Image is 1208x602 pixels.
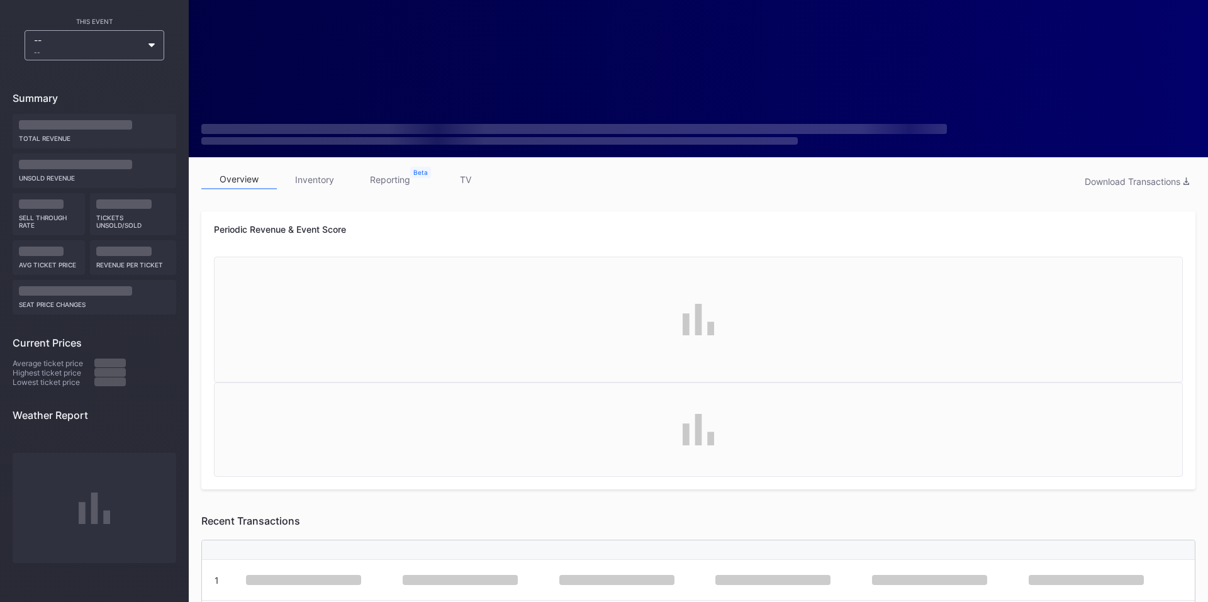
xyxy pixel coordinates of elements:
[19,130,170,142] div: Total Revenue
[13,368,94,377] div: Highest ticket price
[19,296,170,308] div: seat price changes
[19,209,79,229] div: Sell Through Rate
[96,209,171,229] div: Tickets Unsold/Sold
[13,18,176,25] div: This Event
[19,256,79,269] div: Avg ticket price
[201,515,1195,527] div: Recent Transactions
[34,48,142,56] div: --
[428,170,503,189] a: TV
[352,170,428,189] a: reporting
[201,170,277,189] a: overview
[96,256,171,269] div: Revenue per ticket
[215,575,219,586] div: 1
[277,170,352,189] a: inventory
[13,409,176,421] div: Weather Report
[13,92,176,104] div: Summary
[19,169,170,182] div: Unsold Revenue
[13,337,176,349] div: Current Prices
[214,224,1183,235] div: Periodic Revenue & Event Score
[1078,173,1195,190] button: Download Transactions
[1085,176,1189,187] div: Download Transactions
[13,377,94,387] div: Lowest ticket price
[34,35,142,56] div: --
[13,359,94,368] div: Average ticket price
